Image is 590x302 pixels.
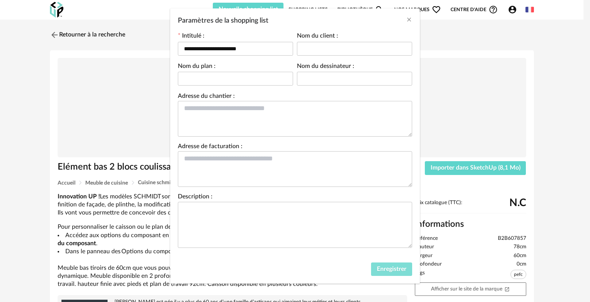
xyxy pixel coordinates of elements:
[377,266,406,272] span: Enregistrer
[170,8,420,284] div: Paramètres de la shopping list
[178,144,242,151] label: Adresse de facturation :
[178,17,268,24] span: Paramètres de la shopping list
[297,63,354,71] label: Nom du dessinateur :
[178,33,204,41] label: Intitulé :
[406,16,412,24] button: Close
[178,194,212,201] label: Description :
[371,262,412,276] button: Enregistrer
[178,93,235,101] label: Adresse du chantier :
[178,63,215,71] label: Nom du plan :
[297,33,338,41] label: Nom du client :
